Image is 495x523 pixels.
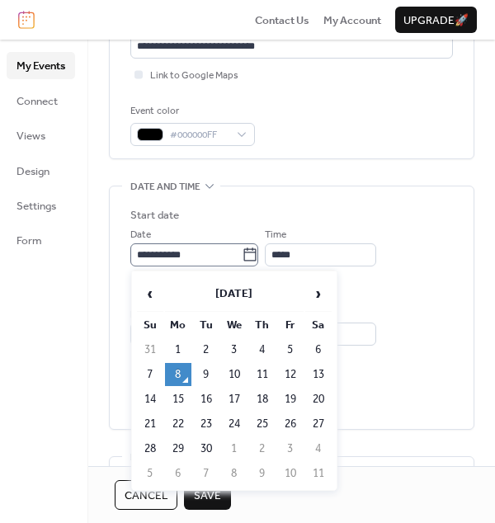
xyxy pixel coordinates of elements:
[305,338,332,361] td: 6
[150,68,238,84] span: Link to Google Maps
[165,276,304,312] th: [DATE]
[305,462,332,485] td: 11
[305,363,332,386] td: 13
[305,437,332,460] td: 4
[16,233,42,249] span: Form
[255,12,309,28] a: Contact Us
[137,437,163,460] td: 28
[130,103,252,120] div: Event color
[277,338,304,361] td: 5
[137,338,163,361] td: 31
[306,277,331,310] span: ›
[305,313,332,337] th: Sa
[137,363,163,386] td: 7
[249,412,276,436] td: 25
[165,313,191,337] th: Mo
[165,388,191,411] td: 15
[165,363,191,386] td: 8
[221,437,247,460] td: 1
[249,363,276,386] td: 11
[165,412,191,436] td: 22
[130,179,200,196] span: Date and time
[249,462,276,485] td: 9
[221,462,247,485] td: 8
[265,227,286,243] span: Time
[137,313,163,337] th: Su
[323,12,381,28] a: My Account
[125,488,167,504] span: Cancel
[16,198,56,214] span: Settings
[249,388,276,411] td: 18
[194,488,221,504] span: Save
[7,158,75,184] a: Design
[221,388,247,411] td: 17
[305,412,332,436] td: 27
[130,227,151,243] span: Date
[193,412,219,436] td: 23
[130,207,179,224] div: Start date
[249,437,276,460] td: 2
[249,338,276,361] td: 4
[403,12,469,29] span: Upgrade 🚀
[277,388,304,411] td: 19
[277,412,304,436] td: 26
[184,480,231,510] button: Save
[165,462,191,485] td: 6
[16,128,45,144] span: Views
[170,127,229,144] span: #000000FF
[395,7,477,33] button: Upgrade🚀
[7,192,75,219] a: Settings
[221,313,247,337] th: We
[7,87,75,114] a: Connect
[193,313,219,337] th: Tu
[165,338,191,361] td: 1
[137,388,163,411] td: 14
[16,163,49,180] span: Design
[138,277,163,310] span: ‹
[18,11,35,29] img: logo
[115,480,177,510] button: Cancel
[16,58,65,74] span: My Events
[165,437,191,460] td: 29
[305,388,332,411] td: 20
[193,363,219,386] td: 9
[193,338,219,361] td: 2
[16,93,58,110] span: Connect
[193,437,219,460] td: 30
[7,227,75,253] a: Form
[137,412,163,436] td: 21
[277,313,304,337] th: Fr
[7,52,75,78] a: My Events
[221,338,247,361] td: 3
[277,437,304,460] td: 3
[277,462,304,485] td: 10
[137,462,163,485] td: 5
[255,12,309,29] span: Contact Us
[193,388,219,411] td: 16
[221,363,247,386] td: 10
[7,122,75,148] a: Views
[221,412,247,436] td: 24
[193,462,219,485] td: 7
[249,313,276,337] th: Th
[323,12,381,29] span: My Account
[277,363,304,386] td: 12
